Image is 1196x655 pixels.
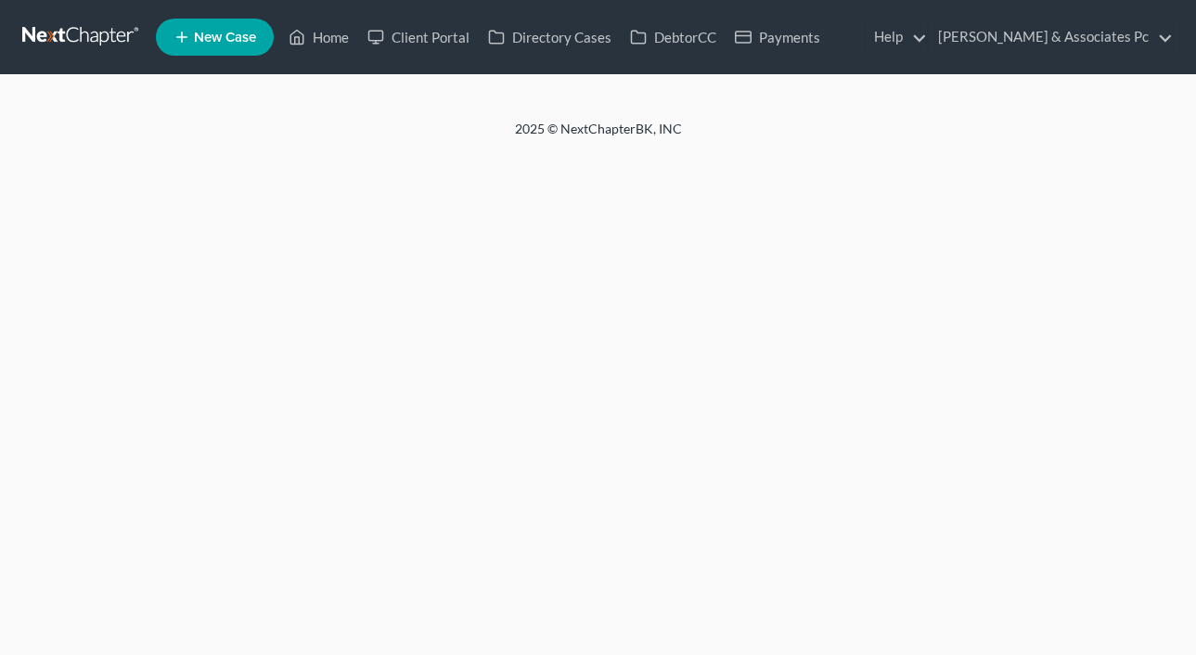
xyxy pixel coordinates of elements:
[621,20,726,54] a: DebtorCC
[929,20,1173,54] a: [PERSON_NAME] & Associates Pc
[479,20,621,54] a: Directory Cases
[279,20,358,54] a: Home
[70,120,1127,153] div: 2025 © NextChapterBK, INC
[358,20,479,54] a: Client Portal
[156,19,274,56] new-legal-case-button: New Case
[865,20,927,54] a: Help
[726,20,829,54] a: Payments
